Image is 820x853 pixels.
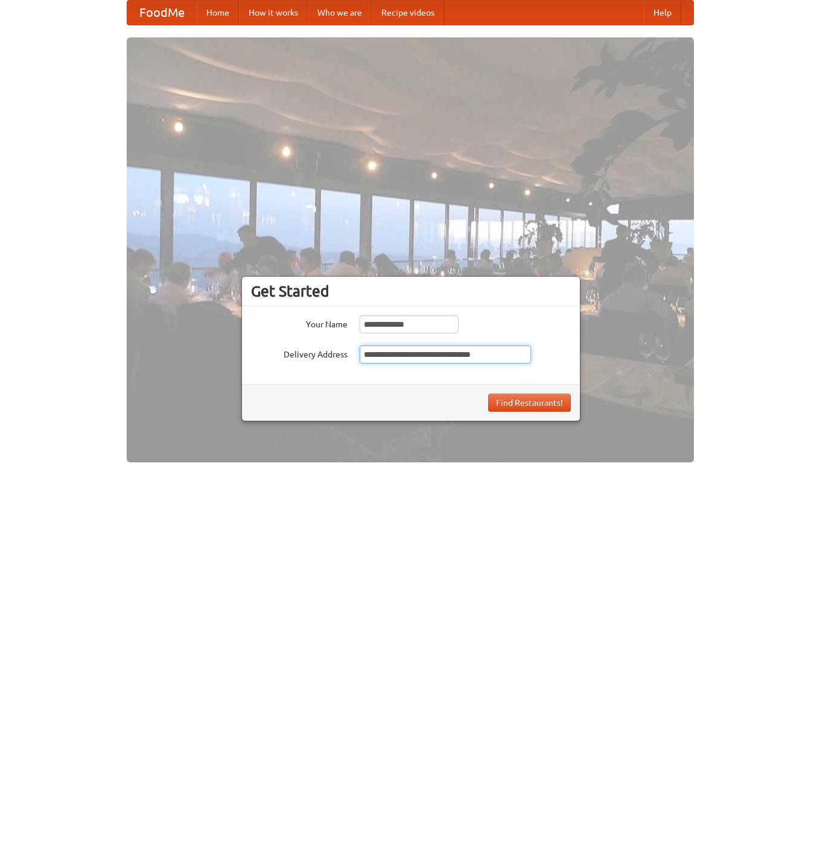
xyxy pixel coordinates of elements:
a: Who we are [308,1,372,25]
label: Your Name [251,315,348,330]
h3: Get Started [251,282,571,300]
a: Recipe videos [372,1,444,25]
button: Find Restaurants! [488,394,571,412]
a: FoodMe [127,1,197,25]
a: How it works [239,1,308,25]
a: Help [644,1,681,25]
a: Home [197,1,239,25]
label: Delivery Address [251,345,348,360]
